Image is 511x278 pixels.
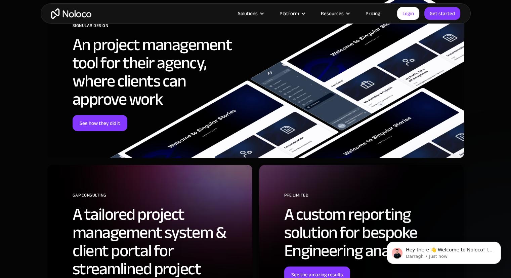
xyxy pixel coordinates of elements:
[73,36,242,108] h2: An project management tool for their agency, where clients can approve work
[321,9,344,18] div: Resources
[229,9,271,18] div: Solutions
[377,228,511,275] iframe: Intercom notifications message
[284,190,454,205] div: PFE Limited
[238,9,258,18] div: Solutions
[357,9,389,18] a: Pricing
[73,21,242,36] div: SIGNULAR DESIGN
[284,205,454,260] h2: A custom reporting solution for bespoke Engineering analysis
[73,115,127,131] a: See how they did it
[397,7,419,20] a: Login
[271,9,312,18] div: Platform
[280,9,299,18] div: Platform
[424,7,460,20] a: Get started
[73,190,242,205] div: GAP Consulting
[51,8,91,19] a: home
[312,9,357,18] div: Resources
